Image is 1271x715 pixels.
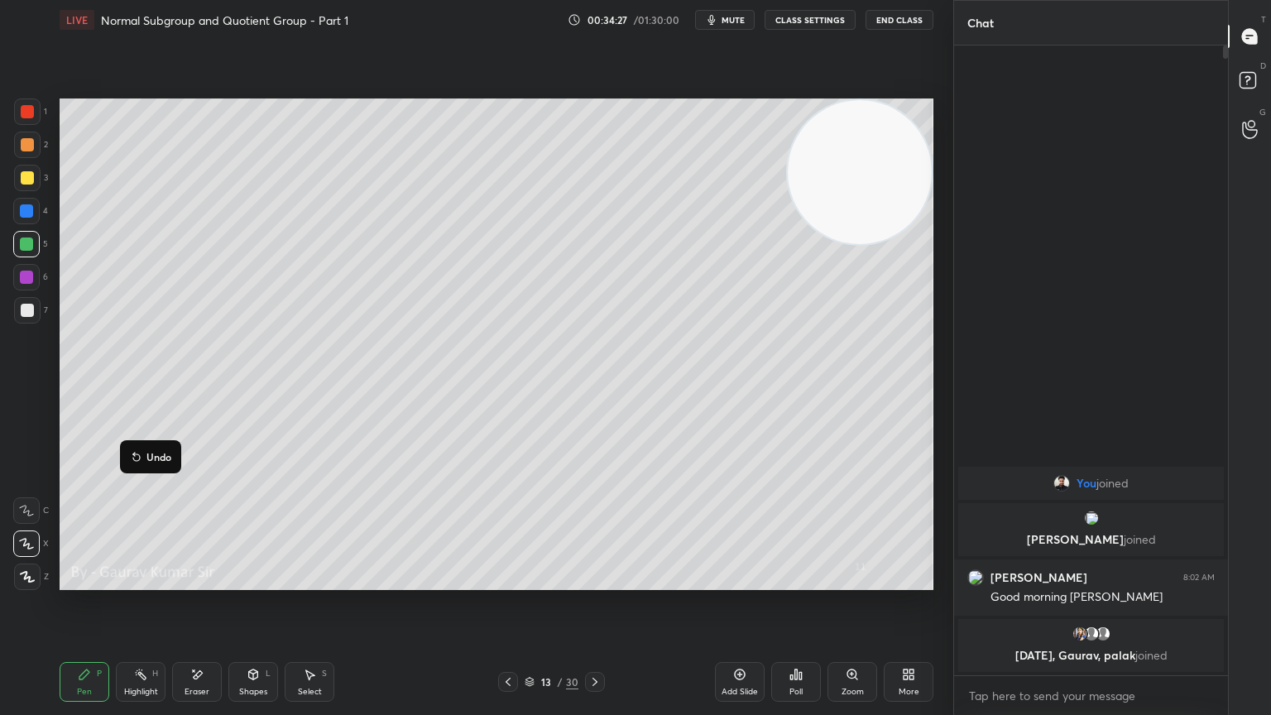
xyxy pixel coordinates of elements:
[1053,475,1070,492] img: 53d07d7978e04325acf49187cf6a1afc.jpg
[899,688,919,696] div: More
[13,231,48,257] div: 5
[1096,477,1129,490] span: joined
[695,10,755,30] button: mute
[765,10,856,30] button: CLASS SETTINGS
[127,447,175,467] button: Undo
[322,669,327,678] div: S
[101,12,348,28] h4: Normal Subgroup and Quotient Group - Part 1
[954,1,1007,45] p: Chat
[789,688,803,696] div: Poll
[990,570,1087,585] h6: [PERSON_NAME]
[152,669,158,678] div: H
[1077,477,1096,490] span: You
[566,674,578,689] div: 30
[866,10,933,30] button: End Class
[722,14,745,26] span: mute
[298,688,322,696] div: Select
[1124,531,1156,547] span: joined
[266,669,271,678] div: L
[1183,573,1215,583] div: 8:02 AM
[538,677,554,687] div: 13
[722,688,758,696] div: Add Slide
[14,564,49,590] div: Z
[13,497,49,524] div: C
[1135,647,1168,663] span: joined
[842,688,864,696] div: Zoom
[14,132,48,158] div: 2
[968,533,1214,546] p: [PERSON_NAME]
[77,688,92,696] div: Pen
[146,450,171,463] p: Undo
[1083,626,1100,642] img: default.png
[13,198,48,224] div: 4
[990,589,1215,606] div: Good morning [PERSON_NAME]
[1095,626,1111,642] img: default.png
[239,688,267,696] div: Shapes
[13,264,48,290] div: 6
[968,649,1214,662] p: [DATE], Gaurav, palak
[185,688,209,696] div: Eraser
[1083,510,1100,526] img: 3
[1261,13,1266,26] p: T
[97,669,102,678] div: P
[1260,60,1266,72] p: D
[1072,626,1088,642] img: 3
[14,98,47,125] div: 1
[13,530,49,557] div: X
[60,10,94,30] div: LIVE
[967,569,984,586] img: 3
[14,165,48,191] div: 3
[14,297,48,324] div: 7
[558,677,563,687] div: /
[1259,106,1266,118] p: G
[124,688,158,696] div: Highlight
[954,463,1228,675] div: grid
